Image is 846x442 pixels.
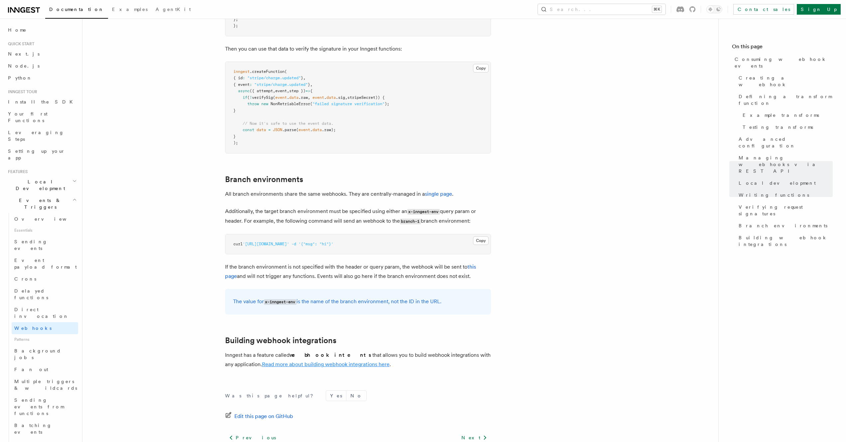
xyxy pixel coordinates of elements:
[234,412,293,421] span: Edit this page on GitHub
[112,7,148,12] span: Examples
[156,7,191,12] span: AgentKit
[743,112,819,118] span: Example transforms
[292,242,296,246] span: -d
[473,236,489,245] button: Copy
[225,44,491,54] p: Then you can use that data to verify the signature in your Inngest functions:
[732,53,833,72] a: Consuming webhook events
[14,258,77,270] span: Event payload format
[310,89,312,93] span: {
[14,288,48,300] span: Delayed functions
[322,127,336,132] span: .raw);
[5,145,78,164] a: Setting up your app
[287,89,289,93] span: ,
[14,307,69,319] span: Direct invocation
[5,176,78,194] button: Local Development
[308,95,310,100] span: ,
[233,242,243,246] span: curl
[45,2,108,19] a: Documentation
[5,89,37,95] span: Inngest tour
[243,76,245,80] span: :
[385,102,389,106] span: );
[275,89,287,93] span: event
[5,194,78,213] button: Events & Triggers
[345,95,347,100] span: ,
[538,4,665,15] button: Search...⌘K
[254,82,308,87] span: "stripe/charge.updated"
[233,17,238,22] span: };
[233,69,250,74] span: inngest
[312,102,385,106] span: "failed signature verification"
[250,82,252,87] span: :
[312,127,322,132] span: data
[225,262,491,281] p: If the branch environment is not specified with the header or query param, the webhook will be se...
[12,213,78,225] a: Overview
[287,95,289,100] span: .
[5,48,78,60] a: Next.js
[740,109,833,121] a: Example transforms
[400,219,421,224] code: branch-1
[225,336,336,345] a: Building webhook integrations
[743,124,813,130] span: Testing transforms
[282,127,296,132] span: .parse
[225,412,293,421] a: Edit this page on GitHub
[273,95,275,100] span: (
[289,89,305,93] span: step })
[12,345,78,363] a: Background jobs
[225,207,491,226] p: Additionally, the target branch environment must be specified using either an query param or head...
[12,304,78,322] a: Direct invocation
[5,24,78,36] a: Home
[336,95,345,100] span: .sig
[233,76,243,80] span: { id
[736,133,833,152] a: Advanced configuration
[257,127,266,132] span: data
[8,148,65,160] span: Setting up your app
[739,154,833,174] span: Managing webhooks via REST API
[14,348,61,360] span: Background jobs
[233,82,250,87] span: { event
[8,27,27,33] span: Home
[732,43,833,53] h4: On this page
[14,397,64,416] span: Sending events from functions
[706,5,722,13] button: Toggle dark mode
[736,152,833,177] a: Managing webhooks via REST API
[14,216,83,222] span: Overview
[243,95,247,100] span: if
[261,102,268,106] span: new
[8,99,77,105] span: Install the SDK
[310,102,312,106] span: (
[225,350,491,369] p: Inngest has a feature called that allows you to build webhook integrations with any application. .
[5,96,78,108] a: Install the SDK
[250,69,285,74] span: .createFunction
[252,95,273,100] span: verifySig
[324,95,326,100] span: .
[247,95,250,100] span: (
[299,242,333,246] span: '{"msg": "hi"}'
[5,126,78,145] a: Leveraging Steps
[12,363,78,375] a: Fan out
[225,189,491,199] p: All branch environments share the same webhooks. They are centrally-managed in a .
[14,326,52,331] span: Webhooks
[296,127,299,132] span: (
[8,63,40,69] span: Node.js
[273,127,282,132] span: JSON
[233,140,238,145] span: );
[308,82,310,87] span: }
[250,89,273,93] span: ({ attempt
[285,69,287,74] span: (
[736,220,833,232] a: Branch environments
[14,276,36,282] span: Crons
[5,41,34,47] span: Quick start
[12,394,78,419] a: Sending events from functions
[14,239,48,251] span: Sending events
[301,76,303,80] span: }
[5,197,72,210] span: Events & Triggers
[303,76,305,80] span: ,
[305,89,310,93] span: =>
[247,102,259,106] span: throw
[264,299,297,305] code: x-inngest-env
[652,6,662,13] kbd: ⌘K
[233,297,483,307] p: The value for is the name of the branch environment, not the ID in the URL.
[5,72,78,84] a: Python
[739,136,833,149] span: Advanced configuration
[275,95,287,100] span: event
